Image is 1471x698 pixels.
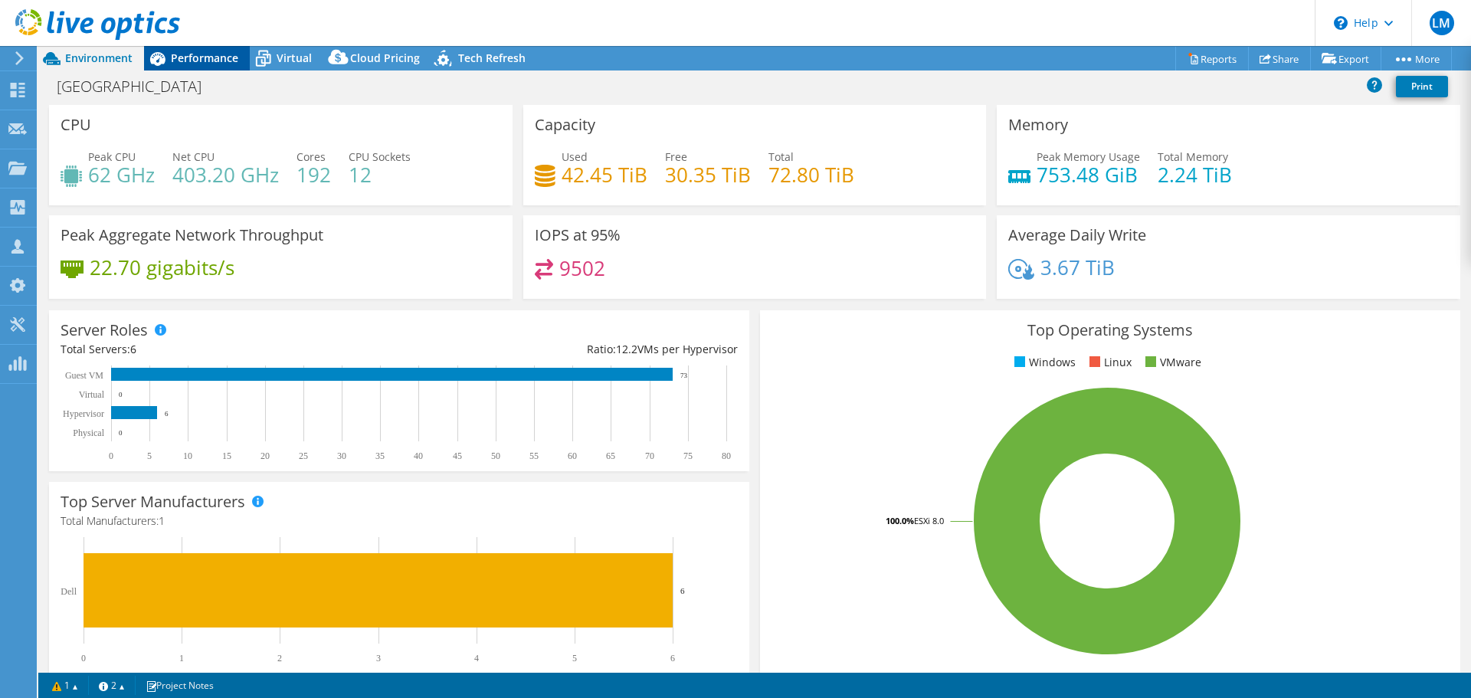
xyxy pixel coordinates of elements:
[81,653,86,664] text: 0
[768,149,794,164] span: Total
[1142,354,1201,371] li: VMware
[88,676,136,695] a: 2
[1248,47,1311,70] a: Share
[65,370,103,381] text: Guest VM
[572,653,577,664] text: 5
[458,51,526,65] span: Tech Refresh
[61,227,323,244] h3: Peak Aggregate Network Throughput
[350,51,420,65] span: Cloud Pricing
[41,676,89,695] a: 1
[1008,227,1146,244] h3: Average Daily Write
[147,451,152,461] text: 5
[665,149,687,164] span: Free
[535,116,595,133] h3: Capacity
[277,653,282,664] text: 2
[61,586,77,597] text: Dell
[1158,149,1228,164] span: Total Memory
[1430,11,1454,35] span: LM
[260,451,270,461] text: 20
[914,515,944,526] tspan: ESXi 8.0
[171,51,238,65] span: Performance
[90,259,234,276] h4: 22.70 gigabits/s
[772,322,1449,339] h3: Top Operating Systems
[109,451,113,461] text: 0
[337,451,346,461] text: 30
[296,166,331,183] h4: 192
[172,166,279,183] h4: 403.20 GHz
[299,451,308,461] text: 25
[63,408,104,419] text: Hypervisor
[1158,166,1232,183] h4: 2.24 TiB
[349,166,411,183] h4: 12
[680,586,685,595] text: 6
[1008,116,1068,133] h3: Memory
[1381,47,1452,70] a: More
[535,227,621,244] h3: IOPS at 95%
[375,451,385,461] text: 35
[722,451,731,461] text: 80
[61,493,245,510] h3: Top Server Manufacturers
[399,341,738,358] div: Ratio: VMs per Hypervisor
[277,51,312,65] span: Virtual
[88,149,136,164] span: Peak CPU
[61,116,91,133] h3: CPU
[491,451,500,461] text: 50
[65,51,133,65] span: Environment
[119,429,123,437] text: 0
[562,149,588,164] span: Used
[1040,259,1115,276] h4: 3.67 TiB
[1396,76,1448,97] a: Print
[349,149,411,164] span: CPU Sockets
[130,342,136,356] span: 6
[1037,166,1140,183] h4: 753.48 GiB
[73,428,104,438] text: Physical
[1011,354,1076,371] li: Windows
[1037,149,1140,164] span: Peak Memory Usage
[135,676,224,695] a: Project Notes
[665,166,751,183] h4: 30.35 TiB
[88,166,155,183] h4: 62 GHz
[61,513,738,529] h4: Total Manufacturers:
[559,260,605,277] h4: 9502
[768,166,854,183] h4: 72.80 TiB
[453,451,462,461] text: 45
[645,451,654,461] text: 70
[474,653,479,664] text: 4
[222,451,231,461] text: 15
[562,166,647,183] h4: 42.45 TiB
[606,451,615,461] text: 65
[172,149,215,164] span: Net CPU
[529,451,539,461] text: 55
[683,451,693,461] text: 75
[159,513,165,528] span: 1
[50,78,225,95] h1: [GEOGRAPHIC_DATA]
[568,451,577,461] text: 60
[670,653,675,664] text: 6
[1334,16,1348,30] svg: \n
[296,149,326,164] span: Cores
[183,451,192,461] text: 10
[1175,47,1249,70] a: Reports
[61,322,148,339] h3: Server Roles
[79,389,105,400] text: Virtual
[886,515,914,526] tspan: 100.0%
[179,653,184,664] text: 1
[119,391,123,398] text: 0
[61,341,399,358] div: Total Servers:
[680,372,688,379] text: 73
[414,451,423,461] text: 40
[1310,47,1381,70] a: Export
[1086,354,1132,371] li: Linux
[165,410,169,418] text: 6
[616,342,637,356] span: 12.2
[376,653,381,664] text: 3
